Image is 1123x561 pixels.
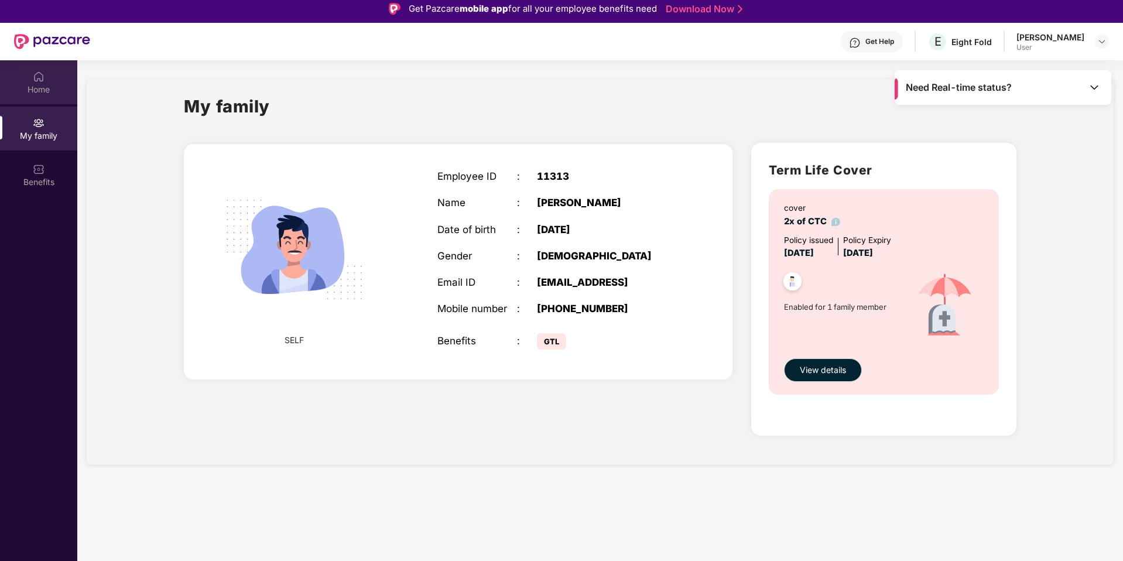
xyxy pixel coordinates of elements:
div: Policy Expiry [843,234,891,247]
img: svg+xml;base64,PHN2ZyBpZD0iQmVuZWZpdHMiIHhtbG5zPSJodHRwOi8vd3d3LnczLm9yZy8yMDAwL3N2ZyIgd2lkdGg9Ij... [33,163,44,175]
h1: My family [184,93,270,119]
div: 11313 [537,170,676,182]
span: View details [800,364,846,377]
img: New Pazcare Logo [14,34,90,49]
span: GTL [537,333,566,350]
img: info [831,218,840,227]
div: : [517,224,537,235]
div: : [517,170,537,182]
button: View details [784,358,862,382]
a: Download Now [666,3,739,15]
img: svg+xml;base64,PHN2ZyB4bWxucz0iaHR0cDovL3d3dy53My5vcmcvMjAwMC9zdmciIHdpZHRoPSI0OC45NDMiIGhlaWdodD... [778,269,807,297]
div: Employee ID [437,170,517,182]
h2: Term Life Cover [769,160,999,180]
img: svg+xml;base64,PHN2ZyBpZD0iSG9tZSIgeG1sbnM9Imh0dHA6Ly93d3cudzMub3JnLzIwMDAvc3ZnIiB3aWR0aD0iMjAiIG... [33,71,44,83]
img: Logo [389,3,400,15]
img: svg+xml;base64,PHN2ZyBpZD0iRHJvcGRvd24tMzJ4MzIiIHhtbG5zPSJodHRwOi8vd3d3LnczLm9yZy8yMDAwL3N2ZyIgd2... [1097,37,1107,46]
div: Eight Fold [951,36,992,47]
span: [DATE] [843,248,873,258]
div: Mobile number [437,303,517,314]
strong: mobile app [460,3,508,14]
div: cover [784,202,840,215]
div: [DATE] [537,224,676,235]
div: Get Pazcare for all your employee benefits need [409,2,657,16]
img: svg+xml;base64,PHN2ZyB3aWR0aD0iMjAiIGhlaWdodD0iMjAiIHZpZXdCb3g9IjAgMCAyMCAyMCIgZmlsbD0ibm9uZSIgeG... [33,117,44,129]
div: Benefits [437,335,517,347]
div: Policy issued [784,234,833,247]
img: svg+xml;base64,PHN2ZyBpZD0iSGVscC0zMngzMiIgeG1sbnM9Imh0dHA6Ly93d3cudzMub3JnLzIwMDAvc3ZnIiB3aWR0aD... [849,37,861,49]
img: icon [902,261,988,353]
span: Need Real-time status? [906,81,1012,94]
div: [EMAIL_ADDRESS] [537,276,676,288]
span: Enabled for 1 family member [784,301,902,313]
div: Gender [437,250,517,262]
div: [PHONE_NUMBER] [537,303,676,314]
img: Toggle Icon [1088,81,1100,93]
div: Date of birth [437,224,517,235]
span: [DATE] [784,248,814,258]
div: Email ID [437,276,517,288]
div: : [517,197,537,208]
span: E [934,35,941,49]
img: Stroke [738,3,742,15]
div: : [517,276,537,288]
div: : [517,335,537,347]
div: [DEMOGRAPHIC_DATA] [537,250,676,262]
div: : [517,250,537,262]
div: Name [437,197,517,208]
span: 2x of CTC [784,216,840,227]
span: SELF [285,334,304,347]
img: svg+xml;base64,PHN2ZyB4bWxucz0iaHR0cDovL3d3dy53My5vcmcvMjAwMC9zdmciIHdpZHRoPSIyMjQiIGhlaWdodD0iMT... [210,165,378,334]
div: [PERSON_NAME] [537,197,676,208]
div: Get Help [865,37,894,46]
div: [PERSON_NAME] [1016,32,1084,43]
div: : [517,303,537,314]
div: User [1016,43,1084,52]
